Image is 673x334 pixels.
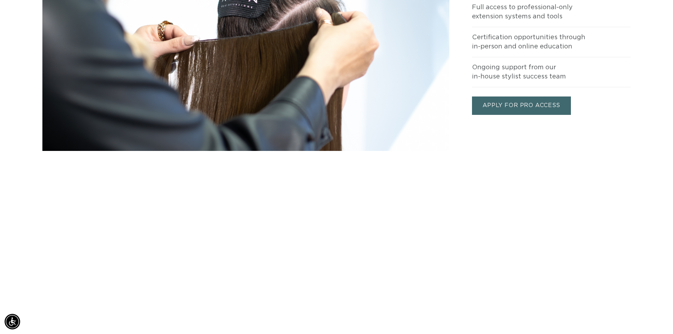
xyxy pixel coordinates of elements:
[472,3,631,21] p: Full access to professional-only extension systems and tools
[472,63,631,81] p: Ongoing support from our in-house stylist success team
[638,300,673,334] iframe: Chat Widget
[5,314,20,329] div: Accessibility Menu
[472,33,631,51] p: Certification opportunities through in-person and online education
[472,96,571,115] a: APPLY FOR PRO ACCESS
